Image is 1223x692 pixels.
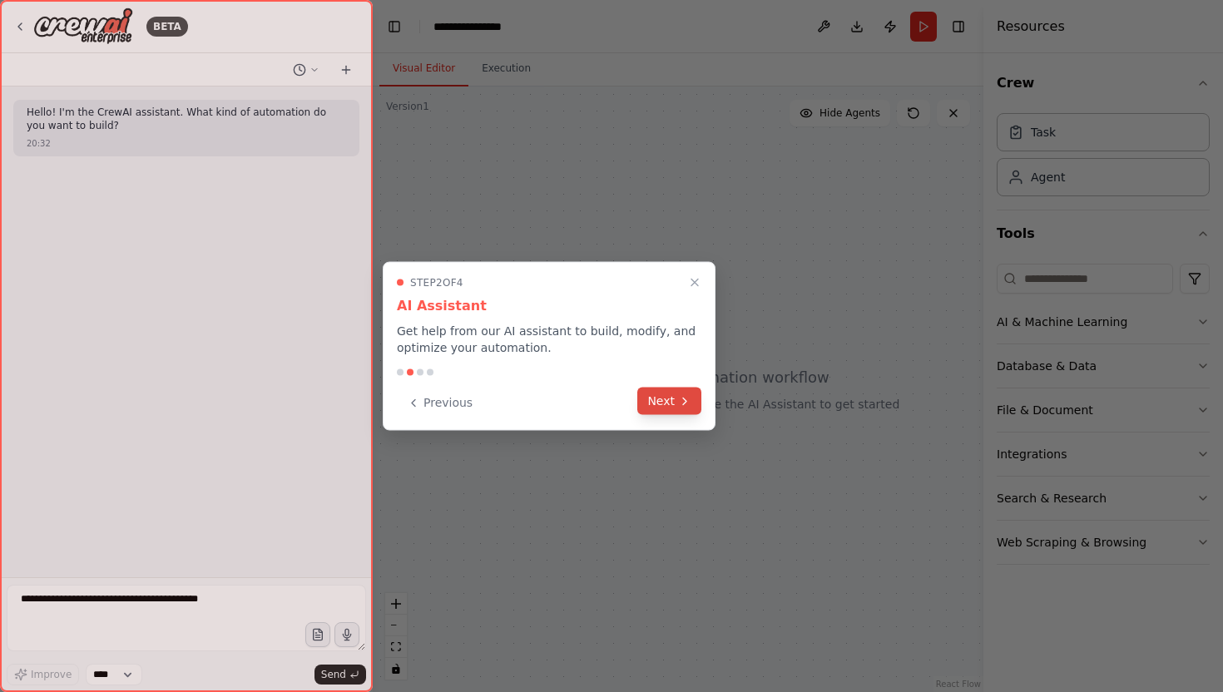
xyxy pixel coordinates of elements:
button: Close walkthrough [685,273,705,293]
button: Hide left sidebar [383,15,406,38]
p: Get help from our AI assistant to build, modify, and optimize your automation. [397,323,701,356]
span: Step 2 of 4 [410,276,463,289]
button: Previous [397,389,483,417]
h3: AI Assistant [397,296,701,316]
button: Next [637,388,701,415]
